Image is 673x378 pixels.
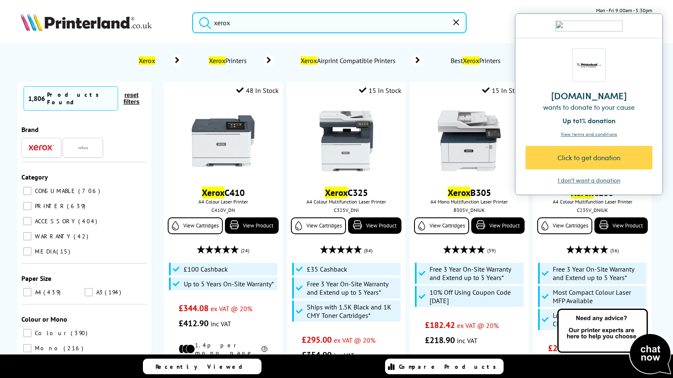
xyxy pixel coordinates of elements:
span: Brand [21,125,39,134]
div: C235V_DNIUK [539,207,646,213]
a: Compare Products [385,359,504,374]
a: XeroxB305 [448,187,491,198]
input: Search product or br [192,12,467,33]
span: £218.90 [425,335,455,346]
span: ACCESSORY [33,217,77,225]
span: Best Printers [449,56,505,65]
span: Free 3 Year On-Site Warranty and Extend up to 5 Years* [307,280,399,296]
span: 404 [78,217,99,225]
a: View Product [471,217,525,234]
span: WARRANTY [33,233,73,240]
input: A4 439 [23,288,32,296]
span: £412.90 [179,318,208,329]
a: XeroxC325 [325,187,368,198]
img: Printerland Logo [21,13,152,31]
a: XeroxPrinters [207,55,274,66]
mark: Xerox [209,56,225,65]
span: 194 [105,288,123,296]
mark: Xerox [325,187,348,198]
img: Xerox [29,145,54,151]
a: View Product [225,217,278,234]
input: WARRANTY 42 [23,232,32,241]
span: Mono [33,344,63,352]
span: A4 [33,288,42,296]
input: Mono 216 [23,344,32,352]
span: ex VAT @ 20% [211,304,252,313]
li: 1.4p per mono page [179,341,267,357]
span: Category [21,173,48,181]
img: xerox-c325-front-small.jpg [315,109,378,172]
input: Colour 390 [23,329,32,337]
span: Paper Size [21,274,51,283]
div: C410V_DN [170,207,276,213]
span: 390 [71,329,90,337]
span: A4 Colour Laser Printer [168,198,278,205]
span: Lowest Running Costs in its Class [553,311,644,328]
div: Products Found [47,91,113,106]
span: 1,806 [28,94,45,103]
span: 42 [74,233,90,240]
a: View Cartridges [537,217,592,234]
span: (24) [241,243,249,259]
input: PRINTER 639 [23,202,32,210]
a: View Cartridges [291,217,346,234]
div: 15 In Stock [359,86,401,95]
span: (84) [364,243,372,259]
span: Airprint Compatible Printers [300,56,399,65]
span: Free 3 Year On-Site Warranty and Extend up to 5 Years* [553,265,644,282]
span: £35 Cashback [307,265,347,273]
b: 0800 840 3699 [573,13,652,28]
span: inc VAT [334,351,354,359]
span: £354.00 [302,349,332,360]
span: inc VAT [211,320,231,328]
span: Colour [33,329,70,337]
a: Printerland Logo [21,13,182,33]
div: 48 In Stock [236,86,279,95]
span: 216 [63,344,85,352]
span: (56) [610,243,619,259]
div: B305V_DNIUK [416,207,523,213]
span: Compare Products [399,363,501,370]
span: inc VAT [457,336,478,345]
span: (39) [487,243,496,259]
img: Open Live Chat window [555,307,673,376]
span: CONSUMABLE [33,187,77,195]
span: ex VAT @ 20% [457,321,499,330]
input: CONSUMABLE 706 [23,187,32,195]
span: 15 [56,248,72,255]
img: Xerox-B305-Front-Small.jpg [438,109,501,172]
span: 706 [78,187,102,195]
a: Recently Viewed [143,359,261,374]
mark: Xerox [139,56,155,65]
span: A3 [94,288,104,296]
span: £344.08 [179,303,208,314]
span: Printers [207,56,251,65]
a: View Cartridges [168,217,223,234]
input: MEDIA 15 [23,247,32,256]
div: C325V_DNI [293,207,399,213]
a: Xerox [136,55,182,66]
mark: Xerox [448,187,470,198]
mark: Xerox [463,56,479,65]
span: Free 3 Year On-Site Warranty and Extend up to 5 Years* [430,265,521,282]
div: 15 In Stock [482,86,525,95]
span: Most Compact Colour Laser MFP Available [553,288,644,305]
a: XeroxAirprint Compatible Printers [300,55,424,66]
span: Mon - Fri 9:00am - 5:30pm [596,6,652,14]
a: View Product [594,217,648,234]
span: Ships with 1.5K Black and 1K CMY Toner Cartridges* [307,303,399,320]
img: Xerox-C410-Front-Main-Small.jpg [192,109,255,172]
span: PRINTER [33,202,66,210]
span: ex VAT @ 20% [334,336,375,344]
span: A4 Colour Multifunction Laser Printer [537,198,648,205]
span: A4 Mono Multifunction Laser Printer [414,198,525,205]
mark: Xerox [202,187,224,198]
a: BestXeroxPrinters [449,55,529,66]
a: View Product [348,217,401,234]
span: Colour or Mono [21,315,67,323]
span: Up to 5 Years On-Site Warranty* [184,280,274,288]
button: reset filters [118,91,145,106]
span: £100 Cashback [184,265,228,273]
span: £182.42 [425,320,455,330]
mark: Xerox [301,56,317,65]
